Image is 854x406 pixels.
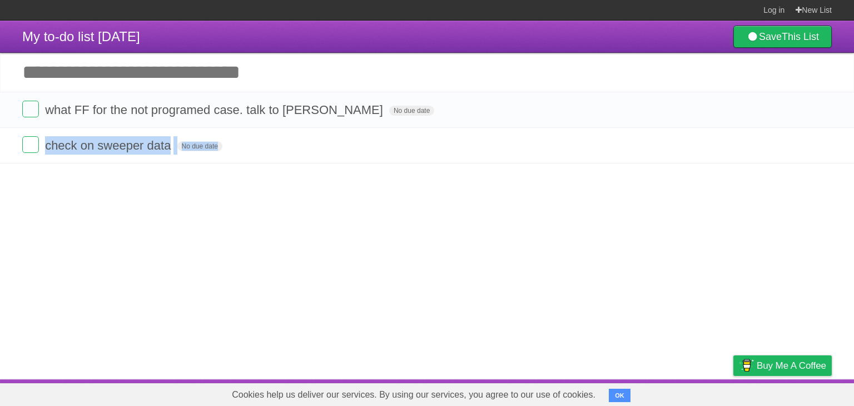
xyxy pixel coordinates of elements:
span: what FF for the not programed case. talk to [PERSON_NAME] [45,103,386,117]
a: About [585,382,609,403]
a: SaveThis List [733,26,832,48]
a: Buy me a coffee [733,355,832,376]
button: OK [609,389,630,402]
label: Done [22,136,39,153]
span: No due date [389,106,434,116]
a: Terms [681,382,706,403]
span: Cookies help us deliver our services. By using our services, you agree to our use of cookies. [221,384,607,406]
a: Developers [622,382,667,403]
label: Done [22,101,39,117]
b: This List [782,31,819,42]
span: My to-do list [DATE] [22,29,140,44]
span: check on sweeper data [45,138,173,152]
span: Buy me a coffee [757,356,826,375]
span: No due date [177,141,222,151]
a: Suggest a feature [762,382,832,403]
img: Buy me a coffee [739,356,754,375]
a: Privacy [719,382,748,403]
